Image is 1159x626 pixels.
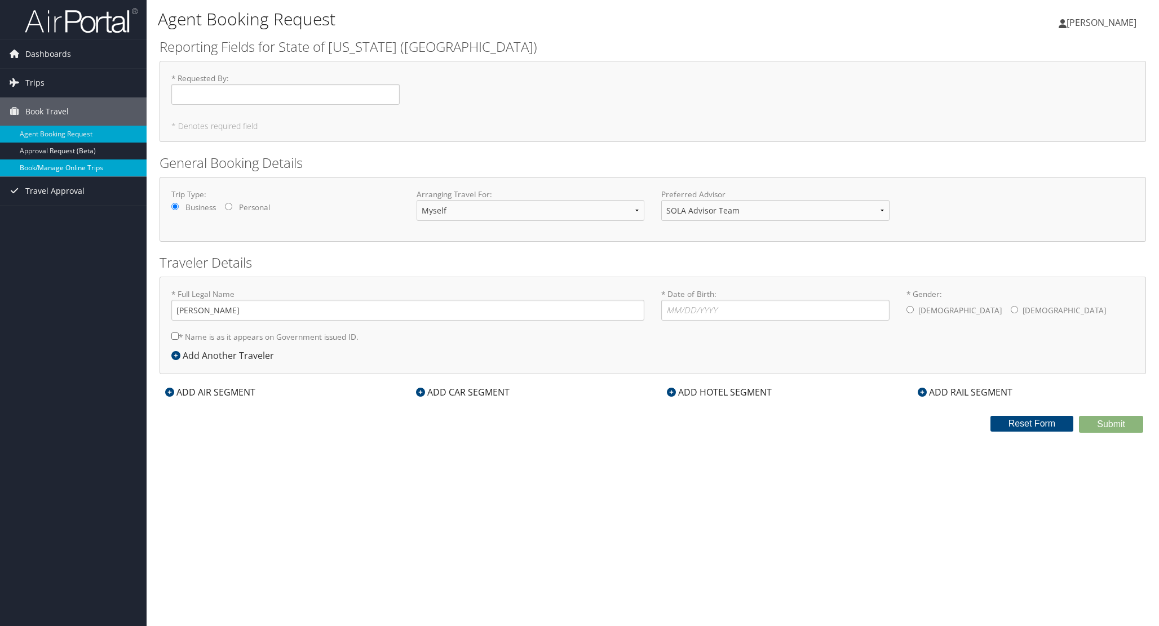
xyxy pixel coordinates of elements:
button: Submit [1079,416,1143,433]
h2: General Booking Details [160,153,1146,172]
input: * Full Legal Name [171,300,644,321]
input: * Requested By: [171,84,400,105]
button: Reset Form [990,416,1074,432]
input: * Gender:[DEMOGRAPHIC_DATA][DEMOGRAPHIC_DATA] [1011,306,1018,313]
label: [DEMOGRAPHIC_DATA] [918,300,1002,321]
span: Dashboards [25,40,71,68]
input: * Gender:[DEMOGRAPHIC_DATA][DEMOGRAPHIC_DATA] [906,306,914,313]
label: Personal [239,202,270,213]
label: * Gender: [906,288,1135,322]
div: ADD RAIL SEGMENT [912,385,1018,399]
label: * Full Legal Name [171,288,644,321]
input: * Date of Birth: [661,300,890,321]
label: Arranging Travel For: [417,189,645,200]
label: * Date of Birth: [661,288,890,321]
label: [DEMOGRAPHIC_DATA] [1023,300,1106,321]
img: airportal-logo.png [25,7,138,34]
span: [PERSON_NAME] [1067,16,1136,29]
label: * Name is as it appears on Government issued ID. [171,326,359,347]
a: [PERSON_NAME] [1059,6,1148,39]
label: * Requested By : [171,73,400,105]
label: Business [185,202,216,213]
label: Preferred Advisor [661,189,890,200]
span: Book Travel [25,97,69,126]
input: * Name is as it appears on Government issued ID. [171,332,179,340]
div: ADD CAR SEGMENT [410,385,515,399]
h1: Agent Booking Request [158,7,818,31]
h5: * Denotes required field [171,122,1134,130]
label: Trip Type: [171,189,400,200]
div: Add Another Traveler [171,349,280,362]
div: ADD AIR SEGMENT [160,385,261,399]
div: ADD HOTEL SEGMENT [661,385,777,399]
h2: Traveler Details [160,253,1146,272]
h2: Reporting Fields for State of [US_STATE] ([GEOGRAPHIC_DATA]) [160,37,1146,56]
span: Trips [25,69,45,97]
span: Travel Approval [25,177,85,205]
